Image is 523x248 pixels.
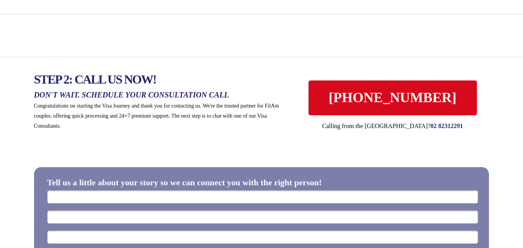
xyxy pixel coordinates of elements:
span: [PHONE_NUMBER] [309,89,477,106]
a: [PHONE_NUMBER] [309,80,477,115]
span: 02 82312291 [430,123,463,129]
span: Calling from the [GEOGRAPHIC_DATA]? [322,123,430,129]
span: DON'T WAIT. SCHEDULE YOUR CONSULTATION CALL [34,91,229,99]
span: Tell us a little about your story so we can connect you with the right person! [47,178,322,187]
span: Congratulations on starting the Visa Journey and thank you for contacting us. We're the trusted p... [34,103,279,129]
span: STEP 2: CALL US NOW! [34,72,156,86]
